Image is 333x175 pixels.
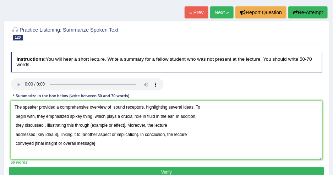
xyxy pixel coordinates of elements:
[185,6,208,18] a: « Prev
[11,52,323,72] h4: You will hear a short lecture. Write a summary for a fellow student who was not present at the le...
[11,93,132,99] div: * Summarize in the box below (write between 50 and 70 words)
[16,56,45,62] b: Instructions:
[11,26,204,40] h2: Practice Listening: Summarize Spoken Text
[13,35,23,40] span: 120
[288,6,328,18] button: Re-Attempt
[235,6,286,18] button: Report Question
[210,6,234,18] a: Next »
[11,159,323,165] div: 66 words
